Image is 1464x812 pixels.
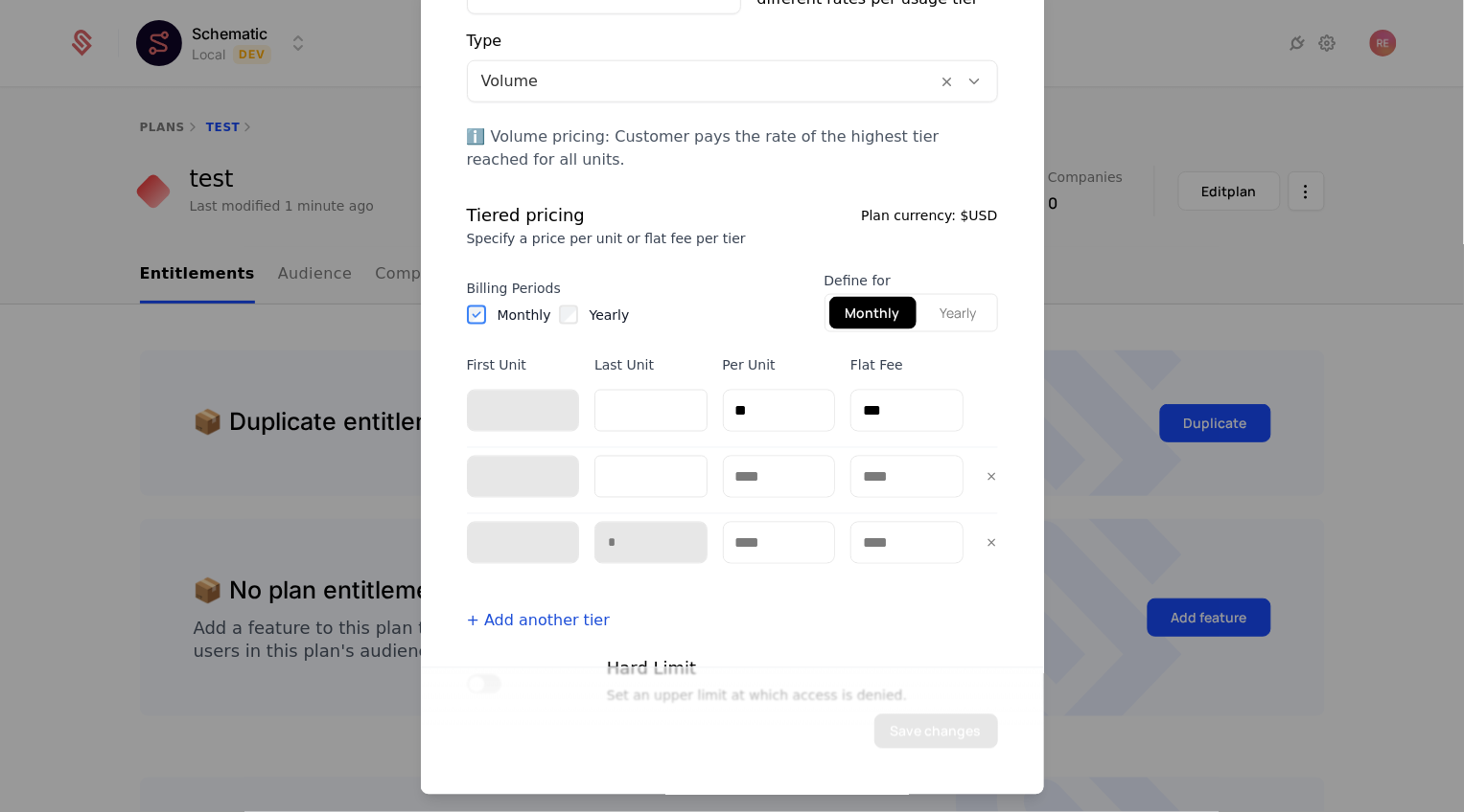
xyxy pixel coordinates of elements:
[861,202,997,248] div: Plan currency:
[467,125,998,171] div: ℹ️ Volume pricing: Customer pays the rate of the highest tier reached for all units.
[850,355,964,374] div: Flat Fee
[498,305,551,325] label: Monthly
[723,355,836,374] div: Per Unit
[961,208,998,223] span: $USD
[467,355,580,374] div: First Unit
[979,526,1006,560] button: ×
[825,271,998,290] span: Define for
[467,279,630,298] span: Billing Periods
[467,202,746,229] div: Tiered pricing
[607,656,907,683] div: Hard Limit
[874,714,998,749] button: Save changes
[590,305,630,325] label: Yearly
[829,297,917,329] button: monthly
[924,297,993,329] button: yearly
[825,294,998,332] div: Text alignment
[467,229,746,248] div: Specify a price per unit or flat fee per tier
[467,30,502,53] div: Type
[467,612,610,630] a: + Add another tier
[594,355,708,374] div: Last Unit
[979,460,1006,494] button: ×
